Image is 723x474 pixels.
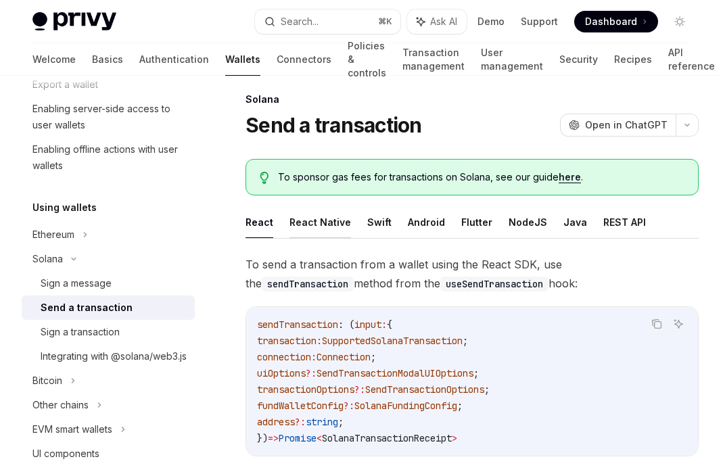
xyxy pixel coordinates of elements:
a: Transaction management [402,43,465,76]
a: Enabling offline actions with user wallets [22,137,195,178]
span: ; [473,367,479,379]
button: Swift [367,206,392,238]
span: => [268,432,279,444]
button: Android [408,206,445,238]
a: Demo [477,15,505,28]
a: here [559,171,581,183]
div: Search... [281,14,319,30]
span: : [381,318,387,331]
span: SolanaTransactionReceipt [322,432,452,444]
span: ?: [306,367,317,379]
button: Toggle dark mode [669,11,691,32]
span: To send a transaction from a wallet using the React SDK, use the method from the hook: [246,255,699,293]
div: Enabling offline actions with user wallets [32,141,187,174]
span: fundWalletConfig [257,400,344,412]
svg: Tip [260,172,269,184]
span: > [452,432,457,444]
div: Solana [246,93,699,106]
div: Other chains [32,397,89,413]
span: ; [457,400,463,412]
a: Basics [92,43,123,76]
span: < [317,432,322,444]
a: Sign a transaction [22,320,195,344]
span: ; [463,335,468,347]
a: Sign a message [22,271,195,295]
a: UI components [22,442,195,466]
button: Java [563,206,587,238]
span: To sponsor gas fees for transactions on Solana, see our guide . [278,170,684,184]
span: connection [257,351,311,363]
span: }) [257,432,268,444]
span: { [387,318,392,331]
a: Authentication [139,43,209,76]
span: Dashboard [585,15,637,28]
span: ?: [295,416,306,428]
span: : ( [338,318,354,331]
a: Wallets [225,43,260,76]
a: Enabling server-side access to user wallets [22,97,195,137]
div: Bitcoin [32,373,62,389]
div: Enabling server-side access to user wallets [32,101,187,133]
span: SolanaFundingConfig [354,400,457,412]
span: transaction [257,335,317,347]
div: UI components [32,446,99,462]
div: Send a transaction [41,300,133,316]
a: Support [521,15,558,28]
code: sendTransaction [262,277,354,291]
a: Connectors [277,43,331,76]
button: Open in ChatGPT [560,114,676,137]
span: SendTransactionOptions [365,383,484,396]
span: ⌘ K [378,16,392,27]
code: useSendTransaction [440,277,549,291]
span: SendTransactionModalUIOptions [317,367,473,379]
img: light logo [32,12,116,31]
button: Flutter [461,206,492,238]
h5: Using wallets [32,199,97,216]
span: ; [484,383,490,396]
span: input [354,318,381,331]
span: address [257,416,295,428]
span: Promise [279,432,317,444]
button: REST API [603,206,646,238]
a: Recipes [614,43,652,76]
a: Policies & controls [348,43,386,76]
button: React [246,206,273,238]
div: Ethereum [32,227,74,243]
span: transactionOptions [257,383,354,396]
a: Welcome [32,43,76,76]
button: Copy the contents from the code block [648,315,666,333]
div: Sign a transaction [41,324,120,340]
span: ; [338,416,344,428]
span: : [317,335,322,347]
span: uiOptions [257,367,306,379]
div: Sign a message [41,275,112,291]
span: : [311,351,317,363]
span: string [306,416,338,428]
span: SupportedSolanaTransaction [322,335,463,347]
span: ?: [344,400,354,412]
a: Dashboard [574,11,658,32]
span: Open in ChatGPT [585,118,668,132]
a: Security [559,43,598,76]
h1: Send a transaction [246,113,422,137]
a: Integrating with @solana/web3.js [22,344,195,369]
button: NodeJS [509,206,547,238]
span: Connection [317,351,371,363]
button: Search...⌘K [255,9,400,34]
a: User management [481,43,543,76]
a: Send a transaction [22,295,195,320]
span: sendTransaction [257,318,338,331]
div: Integrating with @solana/web3.js [41,348,187,364]
button: Ask AI [407,9,467,34]
button: Ask AI [670,315,687,333]
a: API reference [668,43,715,76]
span: Ask AI [430,15,457,28]
span: ?: [354,383,365,396]
div: Solana [32,251,63,267]
span: ; [371,351,376,363]
div: EVM smart wallets [32,421,112,437]
button: React Native [289,206,351,238]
